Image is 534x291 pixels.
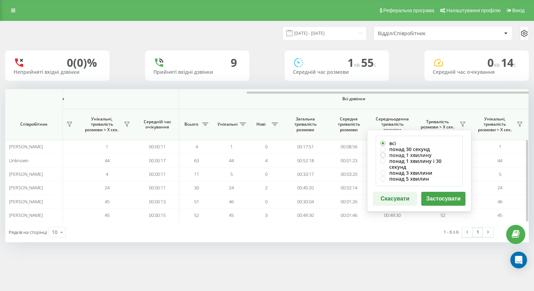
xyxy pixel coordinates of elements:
div: 10 [52,229,57,236]
label: всі [380,140,458,146]
div: 9 [231,56,237,69]
span: Тривалість розмови > Х сек. [417,119,457,130]
div: Неприйняті вхідні дзвінки [14,69,101,75]
span: Середньоденна тривалість розмови [376,116,409,133]
td: 00:40:20 [284,181,327,195]
td: 00:00:17 [136,154,179,167]
span: 11 [194,171,199,177]
span: [PERSON_NAME] [9,198,43,205]
span: 24 [229,184,234,191]
button: Застосувати [421,192,465,206]
span: 45 [229,212,234,218]
span: [PERSON_NAME] [9,143,43,150]
td: 00:01:26 [327,195,370,208]
td: 00:33:17 [284,167,327,181]
div: Прийняті вхідні дзвінки [153,69,241,75]
span: 44 [229,157,234,164]
span: c [374,61,376,69]
span: Середній час очікування [141,119,174,130]
span: 0 [265,143,268,150]
td: 00:01:23 [327,154,370,167]
span: 45 [497,212,502,218]
td: 00:49:30 [370,209,414,222]
span: 63 [194,157,199,164]
td: 00:01:46 [327,209,370,222]
label: понад 5 хвилин [380,176,458,182]
span: Всього [183,121,200,127]
span: Реферальна програма [383,8,435,13]
span: [PERSON_NAME] [9,184,43,191]
span: 1 [230,143,233,150]
span: Загальна тривалість розмови [289,116,322,133]
span: c [513,61,516,69]
span: [PERSON_NAME] [9,212,43,218]
td: 00:03:20 [327,167,370,181]
span: 44 [105,157,110,164]
span: 4 [106,171,108,177]
span: 46 [229,198,234,205]
span: Середня тривалість розмови [332,116,365,133]
td: 00:08:56 [327,140,370,154]
span: 51 [194,198,199,205]
div: Open Intercom Messenger [510,252,527,268]
span: 45 [105,212,110,218]
span: Співробітник [11,121,56,127]
td: 00:02:14 [327,181,370,195]
span: 52 [440,212,445,218]
span: Унікальні, тривалість розмови > Х сек. [475,116,515,133]
button: Скасувати [373,192,417,206]
span: 1 [499,143,501,150]
span: 46 [497,198,502,205]
td: 00:00:15 [136,209,179,222]
span: Нові [252,121,270,127]
td: 00:00:11 [136,140,179,154]
span: хв [494,61,501,69]
td: 00:00:11 [136,181,179,195]
span: Рядків на сторінці [9,229,47,235]
td: 00:00:11 [136,167,179,181]
label: понад 1 хвилину [380,152,458,158]
td: 00:49:30 [284,209,327,222]
span: Унікальні, тривалість розмови > Х сек. [82,116,122,133]
td: 00:30:04 [284,195,327,208]
div: Відділ/Співробітник [378,31,461,37]
label: понад 1 хвилину і 30 секунд [380,158,458,170]
div: Середній час очікування [433,69,520,75]
span: Вихід [512,8,525,13]
td: 00:00:13 [136,195,179,208]
span: 14 [501,55,516,70]
label: понад 3 хвилини [380,170,458,176]
td: 00:17:51 [284,140,327,154]
span: 24 [105,184,110,191]
span: 4 [196,143,198,150]
span: [PERSON_NAME] [9,171,43,177]
div: 0 (0)% [67,56,97,69]
span: Всі дзвінки [200,96,508,102]
span: 44 [497,157,502,164]
div: 1 - 6 з 6 [444,228,459,235]
span: Унікальні [217,121,238,127]
span: 1 [348,55,361,70]
span: Налаштування профілю [446,8,501,13]
span: хв [354,61,361,69]
td: 00:52:18 [284,154,327,167]
span: 1 [106,143,108,150]
span: 0 [265,198,268,205]
div: Середній час розмови [293,69,381,75]
span: 55 [361,55,376,70]
span: 30 [194,184,199,191]
span: 52 [194,212,199,218]
span: 24 [497,184,502,191]
a: 1 [472,227,483,237]
span: 5 [230,171,233,177]
span: 45 [105,198,110,205]
span: 4 [265,157,268,164]
span: 0 [265,171,268,177]
label: понад 30 секунд [380,146,458,152]
span: 5 [499,171,501,177]
span: 2 [265,184,268,191]
span: Unknown [9,157,29,164]
span: 3 [265,212,268,218]
span: 0 [487,55,501,70]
